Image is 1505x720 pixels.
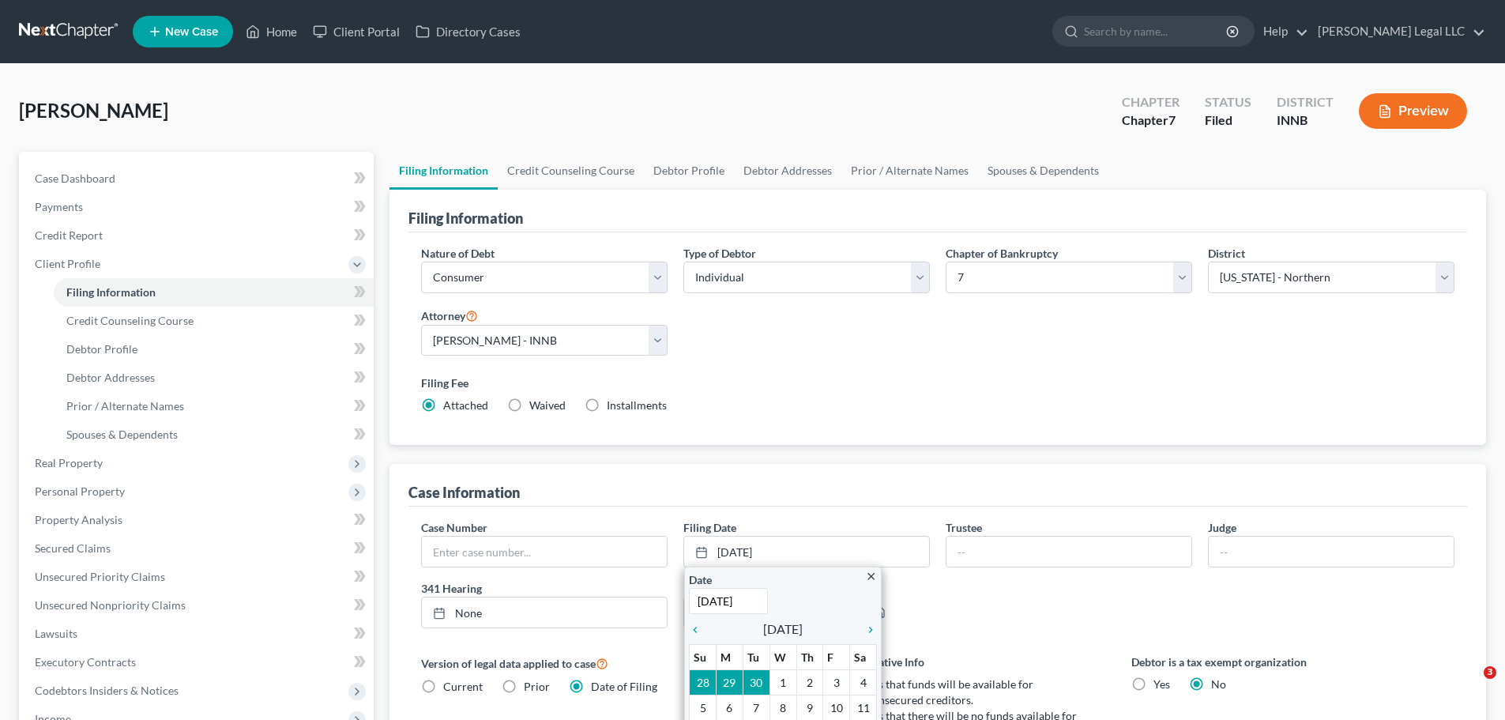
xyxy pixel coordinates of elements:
i: chevron_left [689,624,709,636]
span: Case Dashboard [35,172,115,185]
a: Credit Counseling Course [54,307,374,335]
i: chevron_right [856,624,877,636]
span: Credit Counseling Course [66,314,194,327]
span: [DATE] [763,620,803,639]
td: 2 [796,670,823,695]
span: Attached [443,398,488,412]
label: 341 Hearing [413,580,938,597]
span: Prior / Alternate Names [66,399,184,413]
label: Judge [1208,519,1236,536]
th: Th [796,645,823,670]
label: Chapter of Bankruptcy [946,245,1058,262]
a: Credit Counseling Course [498,152,644,190]
span: New Case [165,26,218,38]
span: Credit Report [35,228,103,242]
span: Payments [35,200,83,213]
label: Nature of Debt [421,245,495,262]
a: Spouses & Dependents [978,152,1108,190]
div: INNB [1277,111,1334,130]
label: Version of legal data applied to case [421,654,744,673]
label: Trustee [946,519,982,536]
a: Lawsuits [22,620,374,648]
span: Prior [524,680,550,693]
th: F [823,645,850,670]
iframe: Intercom live chat [1451,666,1489,704]
input: Enter case number... [422,537,667,567]
a: Spouses & Dependents [54,420,374,449]
span: Yes [1153,677,1170,691]
span: Codebtors Insiders & Notices [35,684,179,697]
td: 4 [850,670,877,695]
a: Prior / Alternate Names [54,392,374,420]
a: Case Dashboard [22,164,374,193]
a: Debtor Profile [644,152,734,190]
div: Filed [1205,111,1251,130]
a: Prior / Alternate Names [841,152,978,190]
a: chevron_right [856,620,877,639]
a: Directory Cases [408,17,529,46]
span: Unsecured Nonpriority Claims [35,598,186,612]
span: Debtor Profile [66,342,137,356]
a: Home [238,17,305,46]
span: [PERSON_NAME] [19,99,168,122]
td: 3 [823,670,850,695]
input: 1/1/2013 [689,588,768,614]
label: Debtor is a tax exempt organization [1131,654,1454,670]
a: Payments [22,193,374,221]
a: Unsecured Priority Claims [22,563,374,591]
a: chevron_left [689,620,709,639]
span: Real Property [35,456,103,469]
span: Date of Filing [591,680,657,693]
label: District [1208,245,1245,262]
label: Attorney [421,306,478,325]
label: Case Number [421,519,487,536]
span: Filing Information [66,285,156,299]
th: W [769,645,796,670]
div: Filing Information [408,209,523,228]
label: Type of Debtor [683,245,756,262]
a: [DATE] [684,537,929,567]
span: 7 [1168,112,1176,127]
a: None [422,597,667,628]
span: Spouses & Dependents [66,428,178,441]
a: Debtor Addresses [734,152,841,190]
span: Secured Claims [35,541,111,555]
span: Property Analysis [35,513,122,526]
a: Client Portal [305,17,408,46]
a: close [865,567,877,585]
label: Statistical/Administrative Info [777,654,1100,670]
button: Preview [1359,93,1467,129]
span: Client Profile [35,257,100,270]
span: Waived [529,398,566,412]
div: Chapter [1122,111,1180,130]
span: Installments [607,398,667,412]
a: Secured Claims [22,534,374,563]
span: Current [443,680,483,693]
td: 30 [743,670,769,695]
span: No [1211,677,1226,691]
th: Su [690,645,717,670]
td: 28 [690,670,717,695]
div: District [1277,93,1334,111]
a: Filing Information [389,152,498,190]
input: -- [1209,537,1454,567]
a: Executory Contracts [22,648,374,677]
div: Status [1205,93,1251,111]
th: Sa [850,645,877,670]
a: Debtor Addresses [54,364,374,392]
a: Help [1255,17,1308,46]
td: 29 [717,670,743,695]
input: -- [946,537,1191,567]
span: Debtor estimates that funds will be available for distribution to unsecured creditors. [799,677,1033,707]
a: Debtor Profile [54,335,374,364]
span: Lawsuits [35,627,77,640]
th: Tu [743,645,769,670]
a: Credit Report [22,221,374,250]
span: Personal Property [35,484,125,498]
span: Executory Contracts [35,655,136,669]
div: Chapter [1122,93,1180,111]
span: Unsecured Priority Claims [35,570,165,583]
td: 1 [769,670,796,695]
label: Filing Date [683,519,736,536]
span: Debtor Addresses [66,371,155,384]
